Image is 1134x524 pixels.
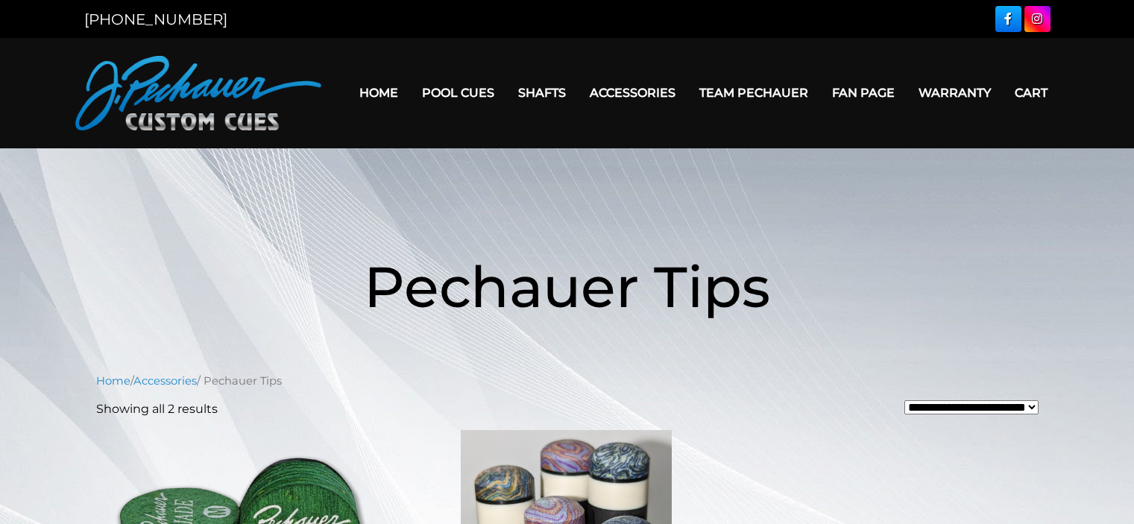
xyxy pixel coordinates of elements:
[96,400,218,418] p: Showing all 2 results
[75,56,321,130] img: Pechauer Custom Cues
[347,74,410,112] a: Home
[578,74,687,112] a: Accessories
[506,74,578,112] a: Shafts
[364,252,770,321] span: Pechauer Tips
[84,10,227,28] a: [PHONE_NUMBER]
[904,400,1039,414] select: Shop order
[687,74,820,112] a: Team Pechauer
[820,74,907,112] a: Fan Page
[907,74,1003,112] a: Warranty
[133,374,197,388] a: Accessories
[96,373,1039,389] nav: Breadcrumb
[410,74,506,112] a: Pool Cues
[96,374,130,388] a: Home
[1003,74,1059,112] a: Cart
